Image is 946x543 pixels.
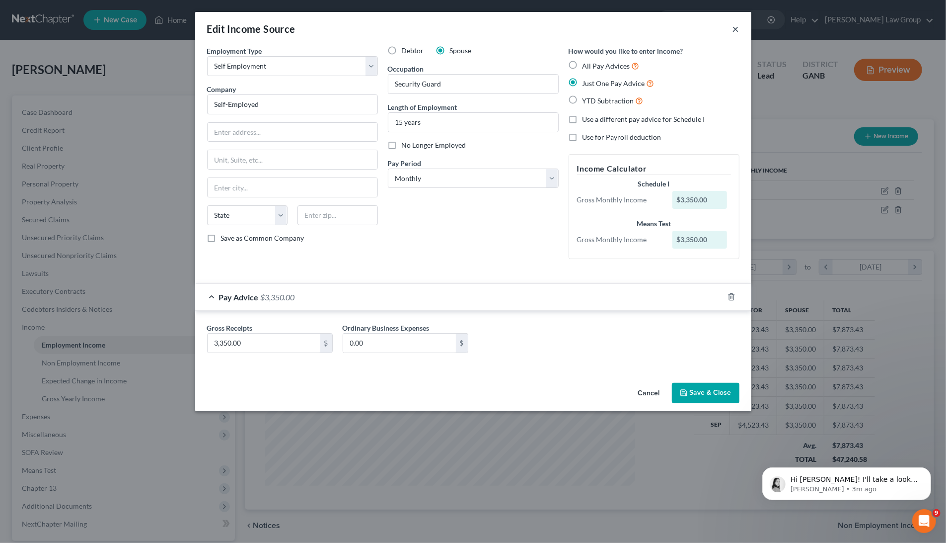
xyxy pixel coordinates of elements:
span: All Pay Advices [582,62,630,70]
span: Pay Period [388,159,422,168]
div: $3,350.00 [672,191,727,209]
span: Employment Type [207,47,262,55]
span: Pay Advice [219,292,259,302]
div: $ [456,334,468,353]
div: Means Test [577,219,731,229]
span: 9 [933,509,941,517]
span: $3,350.00 [261,292,295,302]
span: Use a different pay advice for Schedule I [582,115,705,123]
input: ex: 2 years [388,113,558,132]
span: Just One Pay Advice [582,79,645,88]
label: Gross Receipts [207,323,253,333]
div: $ [320,334,332,353]
div: $3,350.00 [672,231,727,249]
input: Enter city... [208,178,377,197]
button: × [732,23,739,35]
span: Spouse [450,46,472,55]
div: Schedule I [577,179,731,189]
div: Edit Income Source [207,22,295,36]
div: Gross Monthly Income [572,195,668,205]
h5: Income Calculator [577,163,731,175]
input: Search company by name... [207,94,378,114]
label: How would you like to enter income? [569,46,683,56]
input: Unit, Suite, etc... [208,150,377,169]
iframe: Intercom live chat [912,509,936,533]
button: Cancel [630,384,668,404]
label: Occupation [388,64,424,74]
input: Enter address... [208,123,377,142]
label: Length of Employment [388,102,457,112]
span: YTD Subtraction [582,96,634,105]
span: Save as Common Company [221,234,304,242]
span: Company [207,85,236,93]
span: No Longer Employed [402,141,466,149]
input: -- [388,75,558,93]
div: Gross Monthly Income [572,235,668,245]
iframe: Intercom notifications message [747,447,946,516]
span: Use for Payroll deduction [582,133,661,141]
span: Debtor [402,46,424,55]
input: 0.00 [208,334,320,353]
button: Save & Close [672,383,739,404]
input: 0.00 [343,334,456,353]
input: Enter zip... [297,205,378,225]
label: Ordinary Business Expenses [343,323,430,333]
